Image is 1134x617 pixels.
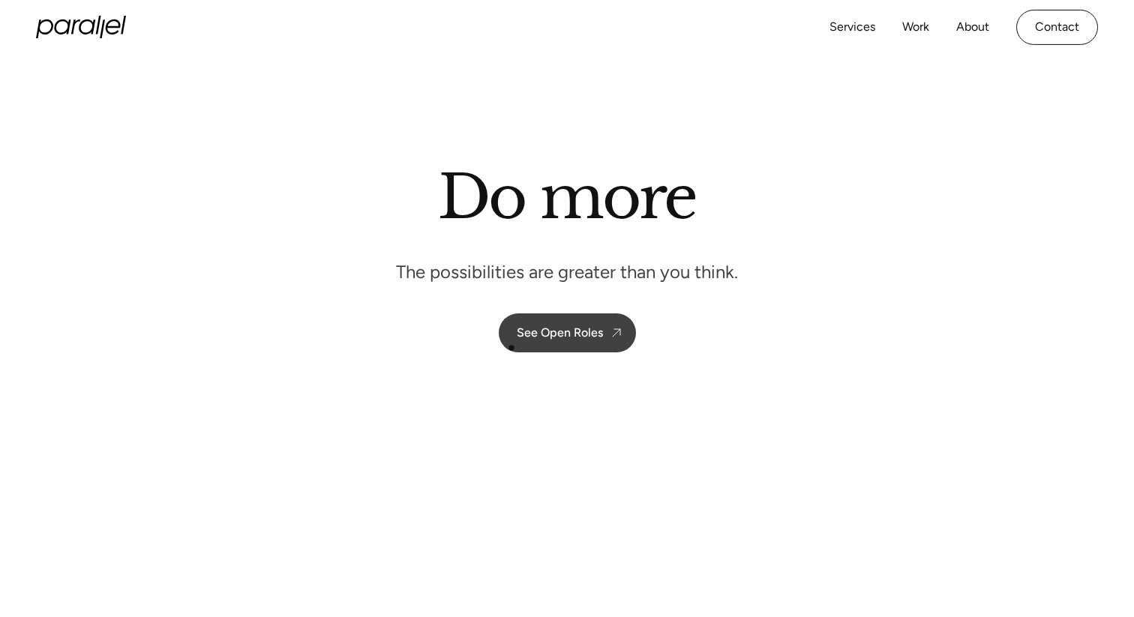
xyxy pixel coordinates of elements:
[829,16,875,38] a: Services
[396,260,738,283] p: The possibilities are greater than you think.
[902,16,929,38] a: Work
[438,161,697,233] h1: Do more
[1016,10,1098,45] a: Contact
[36,16,126,38] a: home
[499,313,636,352] a: See Open Roles
[956,16,989,38] a: About
[517,325,603,340] div: See Open Roles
